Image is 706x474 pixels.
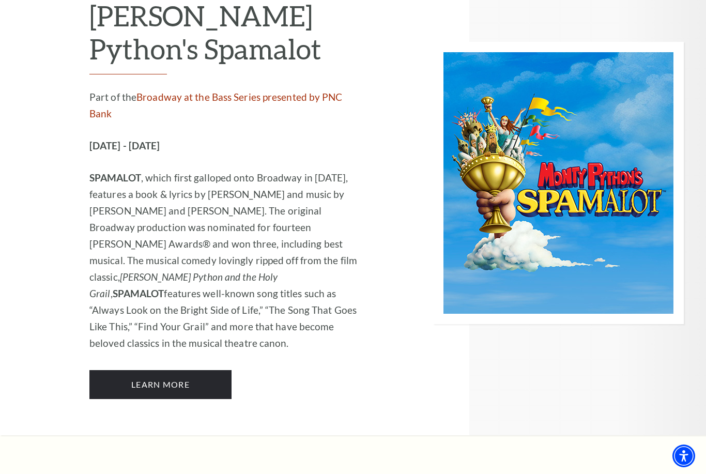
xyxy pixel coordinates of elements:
p: Part of the [89,89,366,122]
strong: SPAMALOT [113,287,164,299]
img: Performing Arts Fort Worth Presents [433,42,684,324]
em: [PERSON_NAME] Python and the Holy Grail [89,271,278,299]
a: Learn More Monty Python's Spamalot [89,370,232,399]
a: Broadway at the Bass Series presented by PNC Bank [89,91,343,119]
strong: [DATE] - [DATE] [89,140,160,151]
p: , which first galloped onto Broadway in [DATE], features a book & lyrics by [PERSON_NAME] and mus... [89,170,366,351]
div: Accessibility Menu [672,445,695,467]
strong: SPAMALOT [89,172,141,184]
